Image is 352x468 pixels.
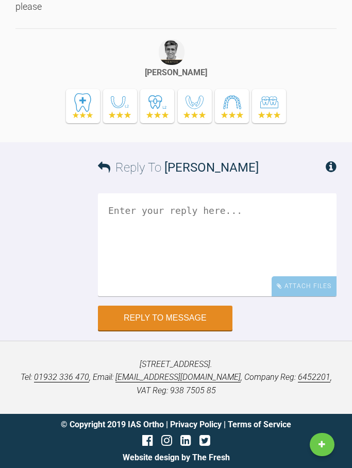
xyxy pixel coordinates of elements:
div: © Copyright 2019 IAS Ortho | | [61,418,291,431]
p: [STREET_ADDRESS]. Tel: , Email: , Company Reg: , VAT Reg: 938 7505 85 [16,358,336,397]
a: Privacy Policy [170,420,222,429]
span: [PERSON_NAME] [164,160,259,175]
h3: Reply To [98,158,259,177]
div: Attach Files [272,276,337,296]
a: New Case [310,433,334,457]
a: Website design by The Fresh [123,453,230,462]
img: Asif Chatoo [158,38,186,66]
a: Terms of Service [228,420,291,429]
button: Reply to Message [98,306,232,330]
div: [PERSON_NAME] [145,66,207,79]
